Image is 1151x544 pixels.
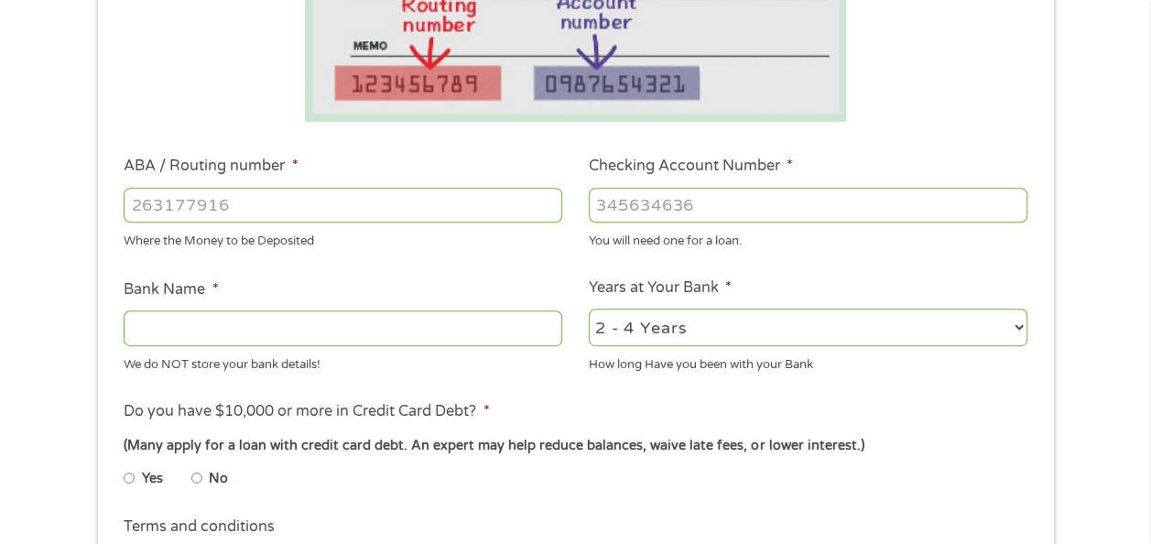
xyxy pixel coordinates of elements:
input: 345634636 [589,188,1027,223]
div: You will need one for a loan. [589,226,1027,251]
div: How long Have you been with your Bank [589,349,1027,374]
label: Bank Name [124,280,218,299]
input: 263177916 [124,188,562,223]
label: Yes [142,469,163,489]
label: No [209,469,228,489]
div: (Many apply for a loan with credit card debt. An expert may help reduce balances, waive late fees... [124,436,1026,456]
label: Terms and conditions [124,517,275,537]
label: ABA / Routing number [124,157,298,176]
label: Years at Your Bank [589,278,732,298]
label: Checking Account Number [589,157,793,176]
div: We do NOT store your bank details! [124,349,562,374]
div: Where the Money to be Deposited [124,226,562,251]
label: Do you have $10,000 or more in Credit Card Debt? [124,402,489,421]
